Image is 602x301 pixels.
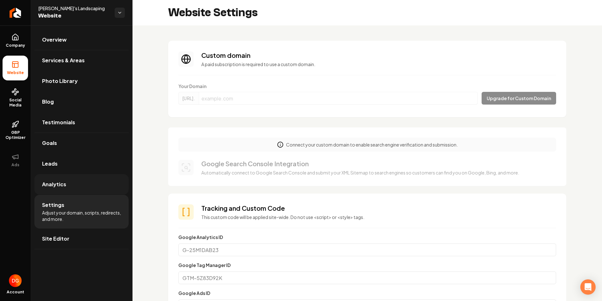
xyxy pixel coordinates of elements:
span: Website [4,70,26,75]
span: Company [3,43,28,48]
a: GBP Optimizer [3,115,28,145]
span: Settings [42,201,64,209]
span: Ads [9,162,22,168]
h3: Custom domain [201,51,556,60]
a: Company [3,28,28,53]
input: G-25M1DAB23 [178,243,556,256]
a: Blog [34,92,129,112]
a: Overview [34,30,129,50]
a: Testimonials [34,112,129,133]
h2: Website Settings [168,6,258,19]
span: Website [38,11,110,20]
label: Google Tag Manager ID [178,262,231,268]
a: Photo Library [34,71,129,91]
a: Analytics [34,174,129,195]
span: GBP Optimizer [3,130,28,140]
span: Site Editor [42,235,69,243]
span: Blog [42,98,54,106]
a: Goals [34,133,129,153]
img: Daniel Goldstein [9,274,22,287]
input: GTM-5Z83D92K [178,271,556,284]
span: Testimonials [42,119,75,126]
span: [PERSON_NAME]'s Landscaping [38,5,110,11]
p: This custom code will be applied site-wide. Do not use <script> or <style> tags. [201,214,556,220]
span: Analytics [42,181,66,188]
span: Social Media [3,98,28,108]
span: Goals [42,139,57,147]
p: A paid subscription is required to use a custom domain. [201,61,556,67]
img: Rebolt Logo [10,8,21,18]
label: Google Ads ID [178,290,210,296]
a: Leads [34,154,129,174]
p: Automatically connect to Google Search Console and submit your XML Sitemap to search engines so c... [201,169,519,176]
button: Ads [3,148,28,173]
h3: Tracking and Custom Code [201,204,556,213]
span: Leads [42,160,58,168]
span: Adjust your domain, scripts, redirects, and more. [42,209,121,222]
span: Account [7,290,24,295]
span: Photo Library [42,77,78,85]
h3: Google Search Console Integration [201,159,519,168]
a: Site Editor [34,229,129,249]
div: Open Intercom Messenger [580,279,596,295]
a: Social Media [3,83,28,113]
button: Open user button [9,274,22,287]
a: Services & Areas [34,50,129,71]
label: Google Analytics ID [178,234,223,240]
span: Overview [42,36,67,44]
span: Services & Areas [42,57,85,64]
p: Connect your custom domain to enable search engine verification and submission. [286,141,458,148]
